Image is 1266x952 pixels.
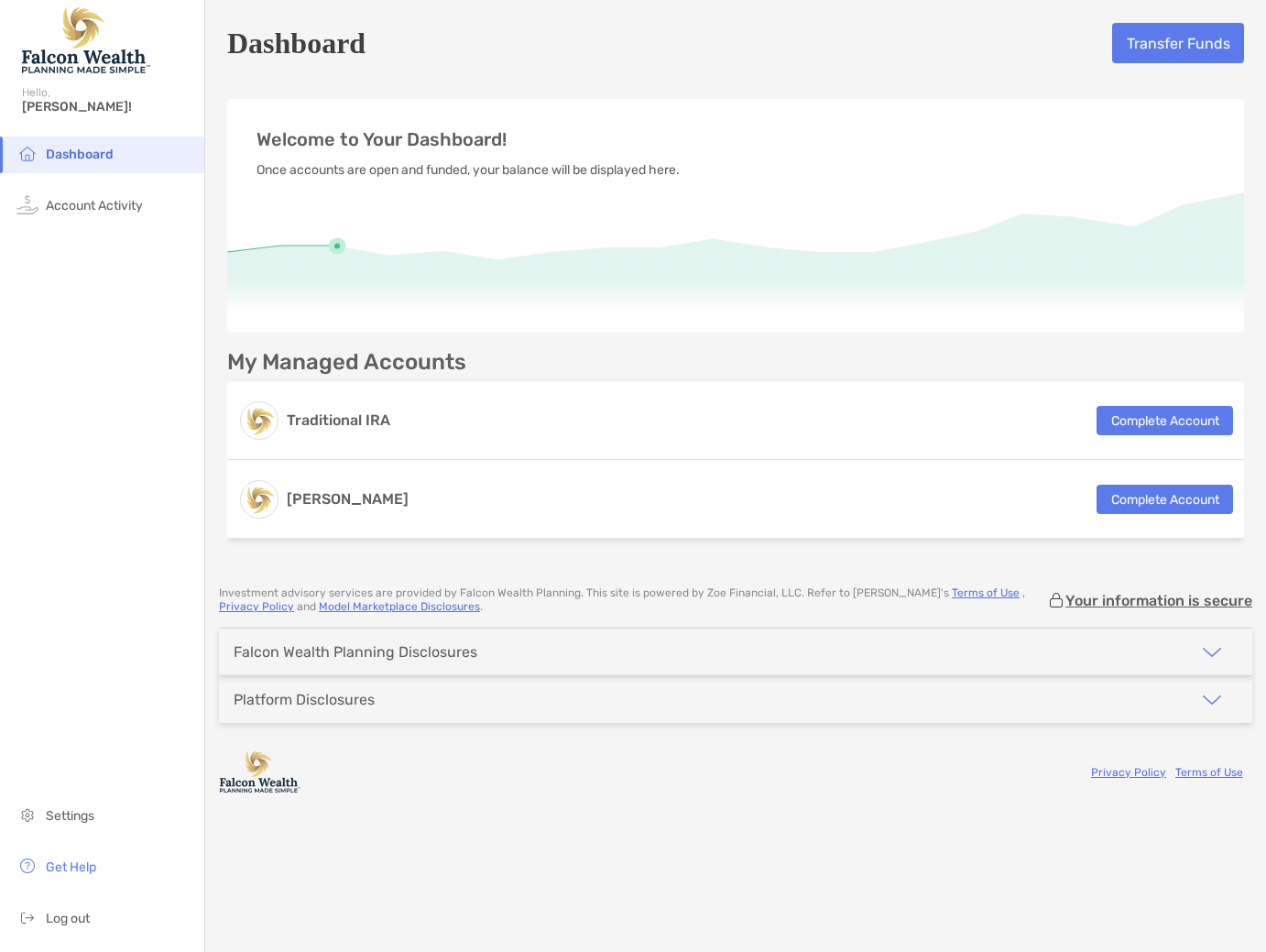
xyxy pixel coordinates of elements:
[219,751,301,793] img: company logo
[227,351,466,374] p: My Managed Accounts
[1065,592,1252,609] p: Your information is secure
[46,147,114,162] span: Dashboard
[46,911,90,926] span: Log out
[16,855,38,877] img: get-help icon
[256,128,1215,151] p: Welcome to Your Dashboard!
[234,691,375,708] div: Platform Disclosures
[1175,766,1243,779] a: Terms of Use
[16,142,38,164] img: household icon
[46,198,143,213] span: Account Activity
[16,193,38,215] img: activity icon
[219,586,1047,614] p: Investment advisory services are provided by Falcon Wealth Planning . This site is powered by Zoe...
[22,99,193,115] span: [PERSON_NAME]!
[22,7,150,73] img: Falcon Wealth Planning Logo
[46,808,94,824] span: Settings
[287,488,409,510] h3: [PERSON_NAME]
[16,804,38,826] img: settings icon
[1201,641,1223,663] img: icon arrow
[46,859,96,875] span: Get Help
[241,402,278,439] img: logo account
[219,600,294,613] a: Privacy Policy
[227,22,366,64] h5: Dashboard
[952,586,1020,599] a: Terms of Use
[234,643,477,661] div: Falcon Wealth Planning Disclosures
[1091,766,1166,779] a: Privacy Policy
[241,481,278,518] img: logo account
[1112,23,1244,63] button: Transfer Funds
[1201,689,1223,711] img: icon arrow
[16,906,38,928] img: logout icon
[1097,485,1233,514] button: Complete Account
[1097,406,1233,435] button: Complete Account
[287,410,390,432] h3: Traditional IRA
[256,159,1215,181] p: Once accounts are open and funded, your balance will be displayed here.
[319,600,480,613] a: Model Marketplace Disclosures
